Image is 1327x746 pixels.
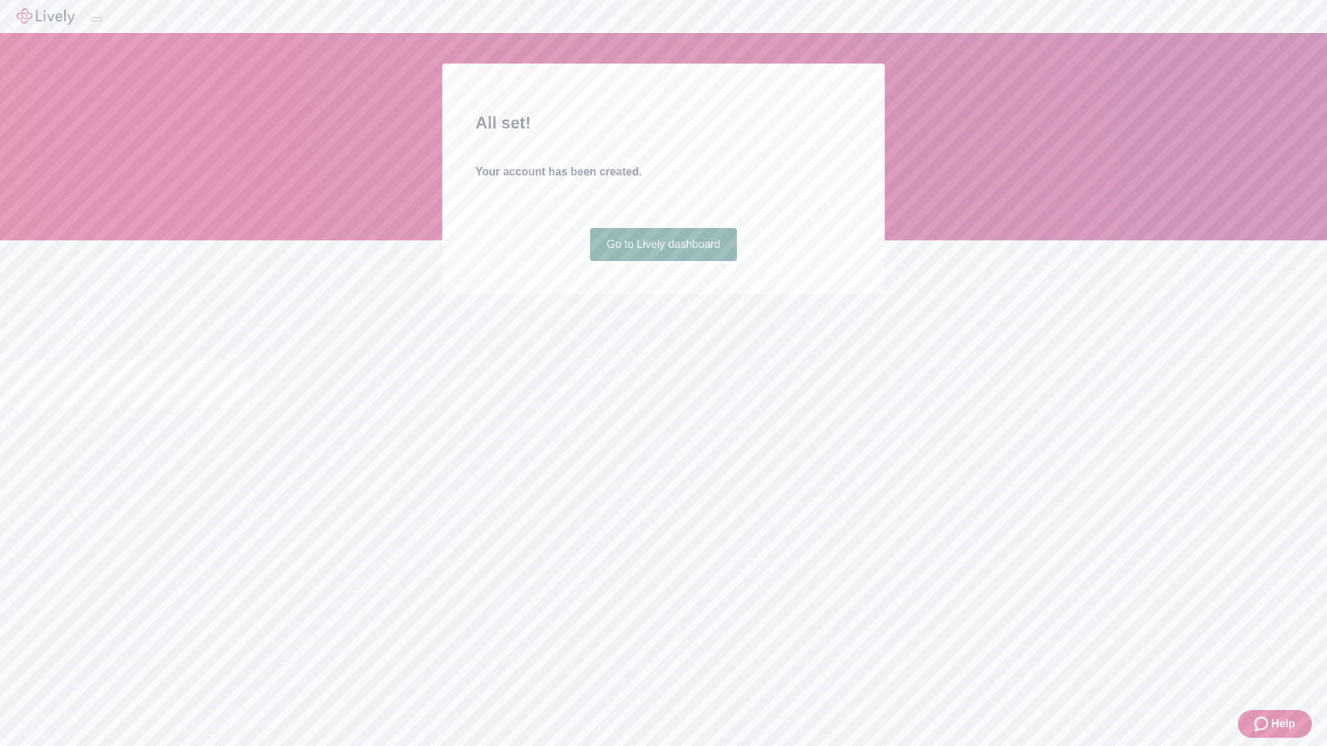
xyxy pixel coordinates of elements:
[1238,710,1312,738] button: Zendesk support iconHelp
[476,111,851,135] h2: All set!
[476,164,851,180] h4: Your account has been created.
[91,17,102,21] button: Log out
[1271,716,1295,732] span: Help
[17,8,75,25] img: Lively
[1254,716,1271,732] svg: Zendesk support icon
[590,228,737,261] a: Go to Lively dashboard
